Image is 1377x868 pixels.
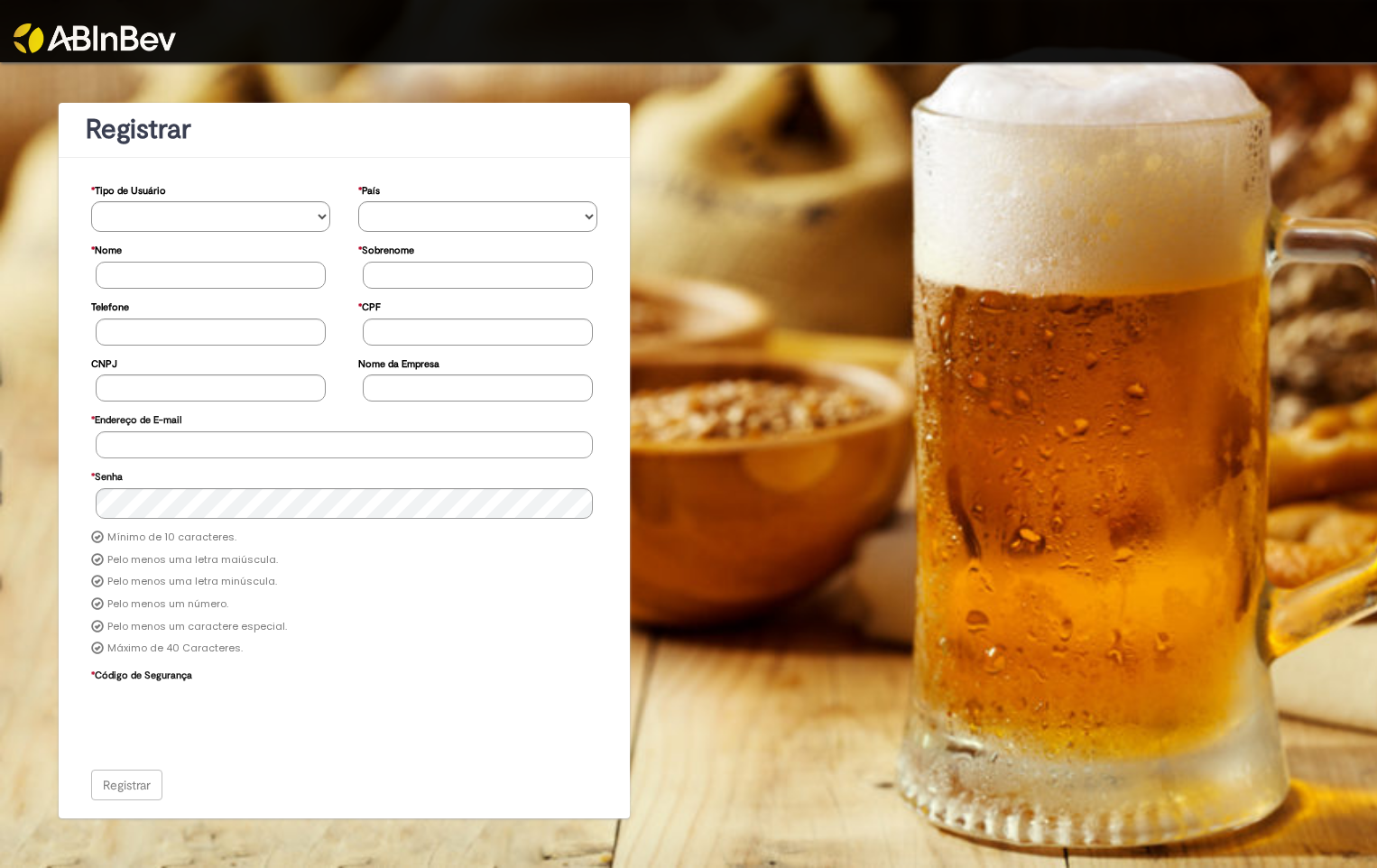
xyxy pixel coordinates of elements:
label: Código de Segurança [91,660,192,687]
label: Pelo menos um caractere especial. [107,620,287,634]
label: Telefone [91,292,129,319]
label: Tipo de Usuário [91,176,166,202]
label: CNPJ [91,349,117,375]
label: Pelo menos um número. [107,597,228,612]
label: Nome da Empresa [358,349,439,375]
label: Pelo menos uma letra minúscula. [107,575,277,589]
label: Mínimo de 10 caracteres. [107,531,236,545]
h1: Registrar [86,115,603,144]
label: Senha [91,462,123,488]
label: Sobrenome [358,235,414,262]
img: ABInbev-white.png [14,23,176,53]
label: Nome [91,235,122,262]
label: CPF [358,292,381,319]
label: País [358,176,380,202]
label: Pelo menos uma letra maiúscula. [107,553,278,568]
iframe: reCAPTCHA [96,687,370,757]
label: Endereço de E-mail [91,405,181,431]
label: Máximo de 40 Caracteres. [107,642,243,656]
